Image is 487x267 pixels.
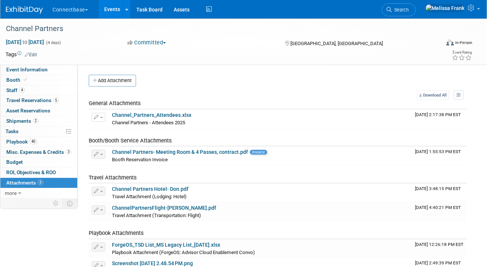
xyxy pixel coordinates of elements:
button: Committed [125,39,169,47]
td: Upload Timestamp [412,109,467,128]
span: 3 [66,149,71,155]
a: Tasks [0,126,77,136]
img: Format-Inperson.png [446,40,454,45]
span: [GEOGRAPHIC_DATA], [GEOGRAPHIC_DATA] [290,41,383,46]
a: Budget [0,157,77,167]
a: Channel Partners- Meeting Room & 4 Passes, contract.pdf [112,149,248,155]
td: Toggle Event Tabs [62,199,78,208]
a: Attachments8 [0,178,77,188]
span: Travel Attachment (Lodging: Hotel) [112,194,187,199]
span: Invoice [250,150,267,155]
a: Channel Partners Hotel- Don.pdf [112,186,188,192]
span: Upload Timestamp [415,112,461,117]
span: 8 [38,180,43,185]
a: ChannelPartnersFlight-[PERSON_NAME].pdf [112,205,216,211]
span: Tasks [6,128,18,134]
div: Event Format [404,38,473,50]
img: ExhibitDay [6,6,43,14]
span: Shipments [6,118,38,124]
span: Event Information [6,67,48,72]
span: Upload Timestamp [415,260,461,266]
a: Booth [0,75,77,85]
span: Travel Attachments [89,174,137,181]
a: Asset Reservations [0,106,77,116]
td: Upload Timestamp [412,146,467,165]
span: Budget [6,159,23,165]
span: 2 [33,118,38,124]
span: more [5,190,17,196]
span: Asset Reservations [6,108,50,114]
span: Channel Partners - Attendees 2025 [112,120,185,125]
td: Personalize Event Tab Strip [50,199,62,208]
td: Upload Timestamp [412,183,467,202]
span: Booth/Booth Service Attachments [89,137,172,144]
a: Playbook40 [0,137,77,147]
img: Melissa Frank [425,4,465,12]
a: Shipments2 [0,116,77,126]
a: more [0,188,77,198]
a: Screenshot [DATE] 2.48.54 PM.png [112,260,193,266]
td: Upload Timestamp [412,239,467,258]
span: ROI, Objectives & ROO [6,169,56,175]
span: to [21,39,28,45]
td: Tags [6,51,37,58]
a: Edit [25,52,37,57]
span: Attachments [6,180,43,186]
a: Misc. Expenses & Credits3 [0,147,77,157]
i: Booth reservation complete [24,78,27,82]
a: Travel Reservations5 [0,95,77,105]
span: Upload Timestamp [415,242,463,247]
span: (4 days) [45,40,61,45]
span: Playbook Attachment (ForgeOS: Advisor Cloud Enablement Convo) [112,250,255,255]
span: Upload Timestamp [415,149,461,154]
span: Upload Timestamp [415,186,461,191]
span: Travel Attachment (Transportation: Flight) [112,213,201,218]
span: Upload Timestamp [415,205,461,210]
a: Event Information [0,65,77,75]
a: ForgeOS_TSD List_MS Legacy List_[DATE].xlsx [112,242,220,248]
a: Channel_Partners_Attendees.xlsx [112,112,191,118]
span: Travel Reservations [6,97,59,103]
span: 5 [53,98,59,103]
div: Channel Partners [3,22,432,36]
a: Staff4 [0,85,77,95]
td: Upload Timestamp [412,202,467,221]
button: Add Attachment [89,75,136,87]
span: Search [392,7,409,13]
div: Event Rating [452,51,472,54]
div: In-Person [455,40,472,45]
span: Playbook Attachments [89,230,144,236]
span: Staff [6,87,25,93]
span: 4 [19,87,25,93]
a: ROI, Objectives & ROO [0,168,77,178]
span: General Attachments [89,100,141,107]
span: Booth [6,77,29,83]
span: Booth Reservation Invoice [112,157,168,162]
span: Misc. Expenses & Credits [6,149,71,155]
span: Playbook [6,139,37,145]
a: Download All [417,90,449,100]
a: Search [382,3,416,16]
span: 40 [30,139,37,144]
span: [DATE] [DATE] [6,39,44,45]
